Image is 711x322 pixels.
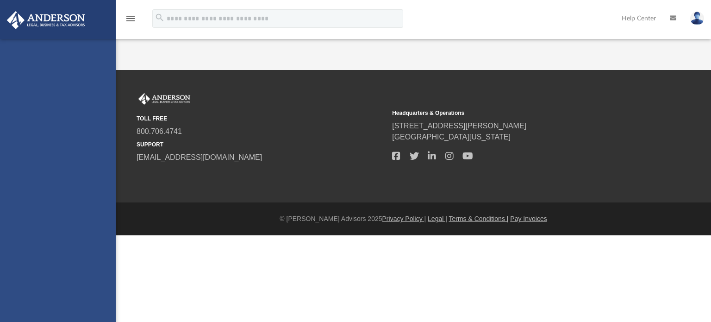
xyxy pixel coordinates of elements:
a: 800.706.4741 [137,127,182,135]
img: User Pic [690,12,704,25]
i: search [155,13,165,23]
small: Headquarters & Operations [392,109,641,117]
img: Anderson Advisors Platinum Portal [4,11,88,29]
a: [GEOGRAPHIC_DATA][US_STATE] [392,133,511,141]
small: SUPPORT [137,140,386,149]
small: TOLL FREE [137,114,386,123]
a: Privacy Policy | [382,215,426,222]
a: [EMAIL_ADDRESS][DOMAIN_NAME] [137,153,262,161]
img: Anderson Advisors Platinum Portal [137,93,192,105]
i: menu [125,13,136,24]
a: Terms & Conditions | [449,215,509,222]
a: Pay Invoices [510,215,547,222]
a: [STREET_ADDRESS][PERSON_NAME] [392,122,526,130]
a: menu [125,18,136,24]
a: Legal | [428,215,447,222]
div: © [PERSON_NAME] Advisors 2025 [116,214,711,224]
